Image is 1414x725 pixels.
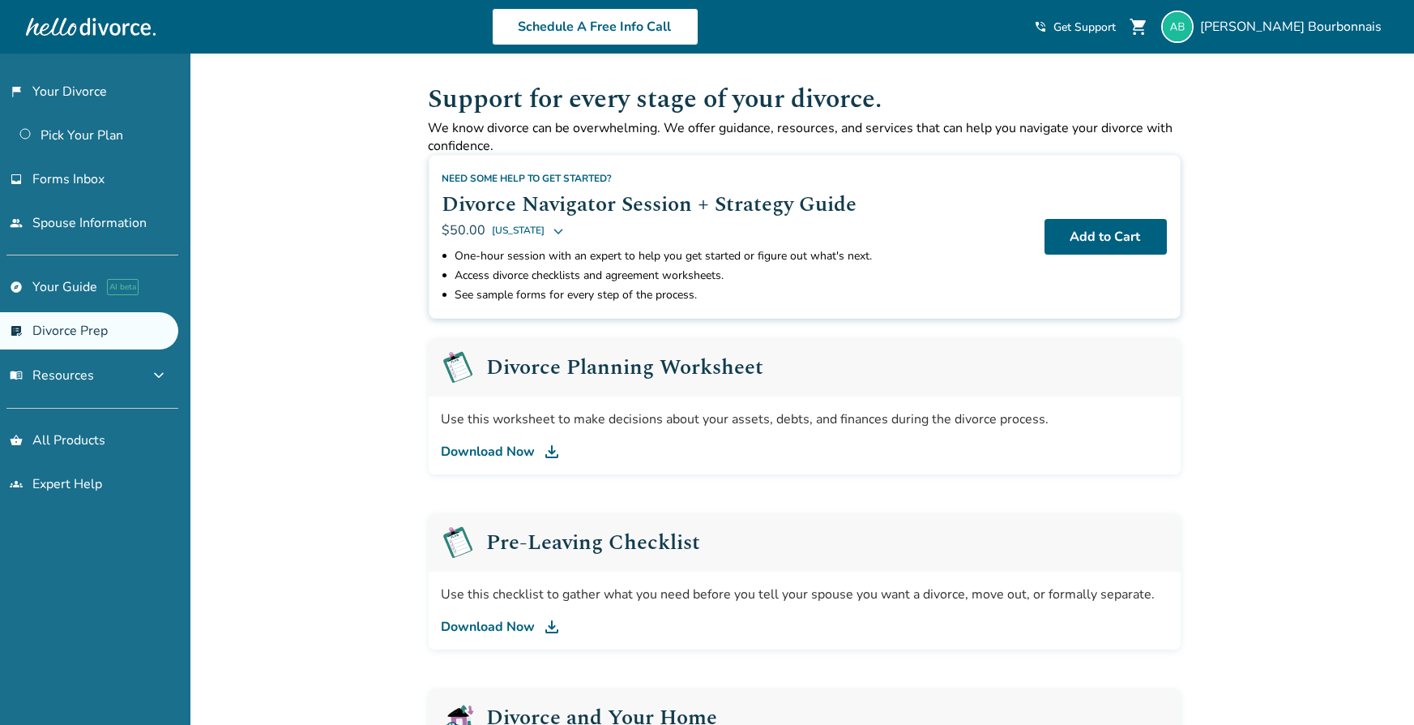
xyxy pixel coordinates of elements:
[442,526,474,559] img: Pre-Leaving Checklist
[32,170,105,188] span: Forms Inbox
[1044,219,1167,255] button: Add to Cart
[442,351,474,384] img: Pre-Leaving Checklist
[10,478,23,491] span: groups
[10,369,23,382] span: menu_book
[1333,647,1414,725] iframe: Chat Widget
[442,221,486,239] span: $50.00
[10,367,94,384] span: Resources
[442,410,1168,429] div: Use this worksheet to make decisions about your assets, debts, and finances during the divorce pr...
[10,217,23,230] span: people
[10,85,23,98] span: flag_2
[442,172,613,185] span: Need some help to get started?
[442,188,1032,221] h2: Divorce Navigator Session + Strategy Guide
[10,173,23,186] span: inbox
[442,442,1168,461] a: Download Now
[487,532,701,553] h2: Pre-Leaving Checklist
[487,357,764,378] h2: Divorce Planning Worksheet
[492,8,698,45] a: Schedule A Free Info Call
[10,324,23,337] span: list_alt_check
[1034,19,1116,35] a: phone_in_talkGet Support
[493,221,545,240] span: [US_STATE]
[542,442,562,461] img: DL
[10,434,23,447] span: shopping_basket
[455,247,1032,266] li: One-hour session with an expert to help you get started or figure out what's next.
[455,285,1032,305] li: See sample forms for every step of the process.
[455,266,1032,285] li: Access divorce checklists and agreement worksheets.
[442,617,1168,637] a: Download Now
[1034,20,1047,33] span: phone_in_talk
[1161,11,1194,43] img: qqboura@gmail.com
[429,119,1181,155] p: We know divorce can be overwhelming. We offer guidance, resources, and services that can help you...
[542,617,562,637] img: DL
[442,585,1168,604] div: Use this checklist to gather what you need before you tell your spouse you want a divorce, move o...
[429,79,1181,119] h1: Support for every stage of your divorce.
[107,279,139,295] span: AI beta
[493,221,565,240] button: [US_STATE]
[149,366,169,385] span: expand_more
[1053,19,1116,35] span: Get Support
[10,281,23,294] span: explore
[1200,18,1388,36] span: [PERSON_NAME] Bourbonnais
[1129,17,1148,36] span: shopping_cart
